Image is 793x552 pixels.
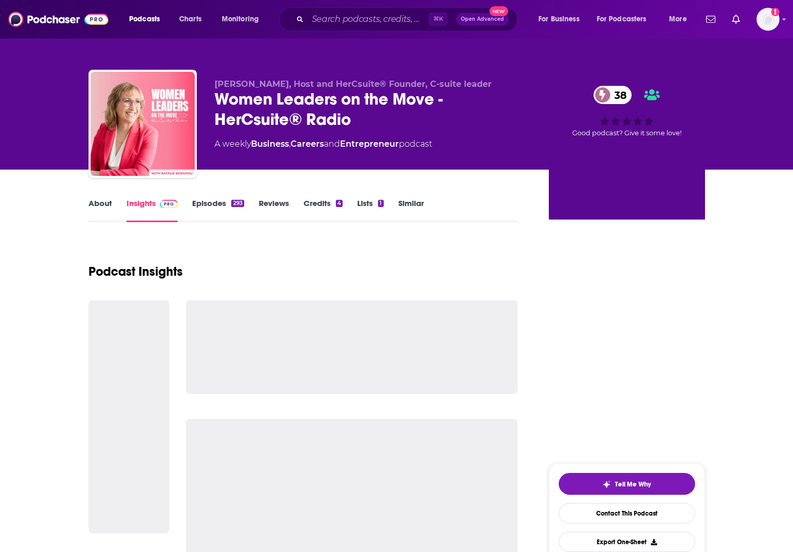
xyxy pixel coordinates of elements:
span: Open Advanced [461,17,504,22]
span: Tell Me Why [615,480,651,489]
a: Charts [172,11,208,28]
a: Credits4 [304,198,343,222]
a: Lists1 [357,198,383,222]
a: About [89,198,112,222]
h1: Podcast Insights [89,264,183,279]
a: 38 [594,86,632,104]
span: For Podcasters [597,12,647,27]
span: , [289,139,291,149]
a: Business [251,139,289,149]
a: Entrepreneur [340,139,399,149]
input: Search podcasts, credits, & more... [308,11,429,28]
span: More [669,12,687,27]
img: Podchaser Pro [160,200,178,208]
span: Podcasts [129,12,160,27]
span: For Business [538,12,580,27]
button: Export One-Sheet [559,532,695,552]
button: tell me why sparkleTell Me Why [559,473,695,495]
span: Good podcast? Give it some love! [572,129,682,137]
div: 1 [378,200,383,207]
span: Charts [179,12,202,27]
a: Contact This Podcast [559,503,695,523]
a: Show notifications dropdown [728,10,744,28]
span: ⌘ K [429,12,448,26]
a: Similar [398,198,424,222]
a: InsightsPodchaser Pro [127,198,178,222]
button: open menu [531,11,593,28]
button: open menu [590,11,662,28]
a: Careers [291,139,324,149]
a: Episodes293 [192,198,244,222]
a: Show notifications dropdown [702,10,720,28]
svg: Add a profile image [771,8,779,16]
img: User Profile [757,8,779,31]
span: [PERSON_NAME], Host and HerCsuite® Founder, C-suite leader [215,79,492,89]
span: New [489,6,508,16]
button: open menu [662,11,700,28]
div: 4 [336,200,343,207]
div: Search podcasts, credits, & more... [289,7,527,31]
button: Show profile menu [757,8,779,31]
img: tell me why sparkle [602,480,611,489]
span: and [324,139,340,149]
div: 38Good podcast? Give it some love! [549,79,705,144]
button: open menu [215,11,272,28]
div: A weekly podcast [215,138,432,150]
span: Logged in as gracemyron [757,8,779,31]
a: Reviews [259,198,289,222]
img: Women Leaders on the Move - HerCsuite® Radio [91,72,195,176]
span: Monitoring [222,12,259,27]
button: Open AdvancedNew [456,13,509,25]
button: open menu [122,11,173,28]
div: 293 [231,200,244,207]
img: Podchaser - Follow, Share and Rate Podcasts [8,9,108,29]
span: 38 [604,86,632,104]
